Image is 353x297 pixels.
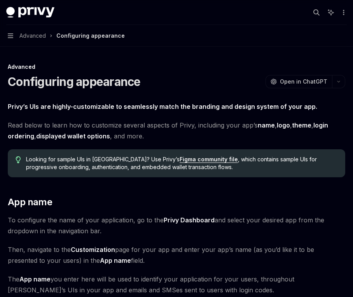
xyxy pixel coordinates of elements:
span: Open in ChatGPT [280,78,327,86]
a: name [258,121,275,129]
h1: Configuring appearance [8,75,141,89]
strong: App name [19,275,51,283]
img: dark logo [6,7,54,18]
strong: Privy Dashboard [164,216,215,224]
svg: Tip [16,156,21,163]
a: logo [277,121,290,129]
a: Figma community file [180,156,238,163]
span: Read below to learn how to customize several aspects of Privy, including your app’s , , , , , and... [8,120,345,142]
a: displayed wallet options [36,132,110,140]
div: Advanced [8,63,345,71]
span: Looking for sample UIs in [GEOGRAPHIC_DATA]? Use Privy’s , which contains sample UIs for progress... [26,155,337,171]
span: To configure the name of your application, go to the and select your desired app from the dropdow... [8,215,345,236]
button: More actions [339,7,347,18]
span: The you enter here will be used to identify your application for your users, throughout [PERSON_N... [8,274,345,295]
strong: Privy’s UIs are highly-customizable to seamlessly match the branding and design system of your app. [8,103,317,110]
span: Then, navigate to the page for your app and enter your app’s name (as you’d like it to be present... [8,244,345,266]
button: Open in ChatGPT [266,75,332,88]
strong: App name [100,257,131,264]
div: Configuring appearance [56,31,125,40]
a: theme [292,121,311,129]
strong: Customization [71,246,115,253]
span: App name [8,196,52,208]
span: Advanced [19,31,46,40]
